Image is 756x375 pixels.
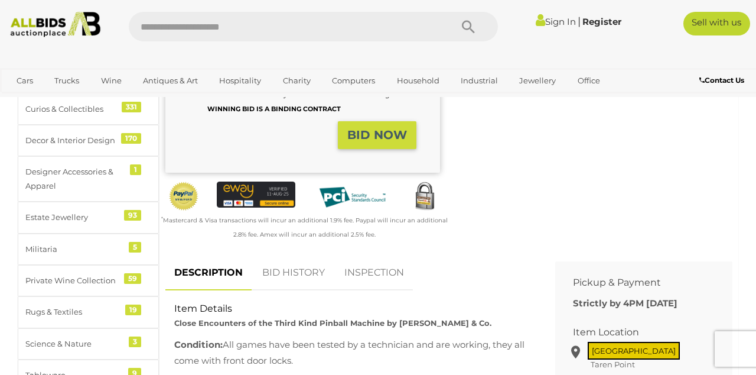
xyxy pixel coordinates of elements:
span: All games have been tested by a technician and are working, they all come with front door locks. [174,339,524,366]
a: Curios & Collectibles 331 [18,93,159,125]
div: Militaria [25,243,123,256]
a: Industrial [453,71,506,90]
div: 331 [122,102,141,112]
b: A WINNING BID IS A BINDING CONTRACT [207,90,410,112]
a: Hospitality [211,71,269,90]
img: Secured by Rapid SSL [409,182,440,212]
a: BID HISTORY [253,256,334,290]
div: 5 [129,242,141,253]
a: Register [582,16,621,27]
img: eWAY Payment Gateway [217,182,295,208]
button: Search [439,12,498,41]
h2: Pickup & Payment [573,277,697,288]
a: Estate Jewellery 93 [18,202,159,233]
span: Taren Point [588,357,638,372]
div: 93 [124,210,141,221]
a: Sports [9,90,48,110]
a: Office [570,71,608,90]
a: Household [389,71,447,90]
a: Decor & Interior Design 170 [18,125,159,156]
img: Official PayPal Seal [168,182,199,211]
a: Rugs & Textiles 19 [18,296,159,328]
div: Decor & Interior Design [25,134,123,147]
a: Sell with us [683,12,750,35]
strong: BID NOW [347,128,407,142]
div: 3 [129,337,141,347]
a: Sign In [536,16,576,27]
a: Militaria 5 [18,234,159,265]
a: Private Wine Collection 59 [18,265,159,296]
a: DESCRIPTION [165,256,252,290]
a: [GEOGRAPHIC_DATA] [54,90,154,110]
h2: Item Location [573,327,697,338]
div: 19 [125,305,141,315]
div: Science & Nature [25,337,123,351]
div: 1 [130,164,141,175]
a: Antiques & Art [135,71,206,90]
div: 170 [121,133,141,144]
img: PCI DSS compliant [313,182,392,213]
a: Trucks [47,71,87,90]
div: 59 [124,273,141,284]
div: Private Wine Collection [25,274,123,287]
strong: Close Encounters of the Third Kind Pinball Machine by [PERSON_NAME] & Co. [174,318,491,328]
small: This Item will incur a Buyer's Premium of 22.5% including GST. [207,90,410,112]
small: Mastercard & Visa transactions will incur an additional 1.9% fee. Paypal will incur an additional... [161,216,448,238]
a: INSPECTION [335,256,413,290]
span: [GEOGRAPHIC_DATA] [588,342,680,360]
a: Wine [93,71,129,90]
b: Condition: [174,339,223,350]
div: Estate Jewellery [25,211,123,224]
span: | [578,15,581,28]
b: Strictly by 4PM [DATE] [573,298,677,309]
b: Contact Us [699,76,744,85]
h2: Item Details [174,303,529,314]
img: Allbids.com.au [5,12,105,37]
a: Designer Accessories & Apparel 1 [18,156,159,202]
a: Jewellery [511,71,563,90]
a: Science & Nature 3 [18,328,159,360]
a: Computers [324,71,383,90]
div: Designer Accessories & Apparel [25,165,123,193]
div: Rugs & Textiles [25,305,123,319]
a: Charity [275,71,318,90]
button: BID NOW [338,121,416,149]
a: Cars [9,71,41,90]
a: Contact Us [699,74,747,87]
div: Curios & Collectibles [25,102,123,116]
